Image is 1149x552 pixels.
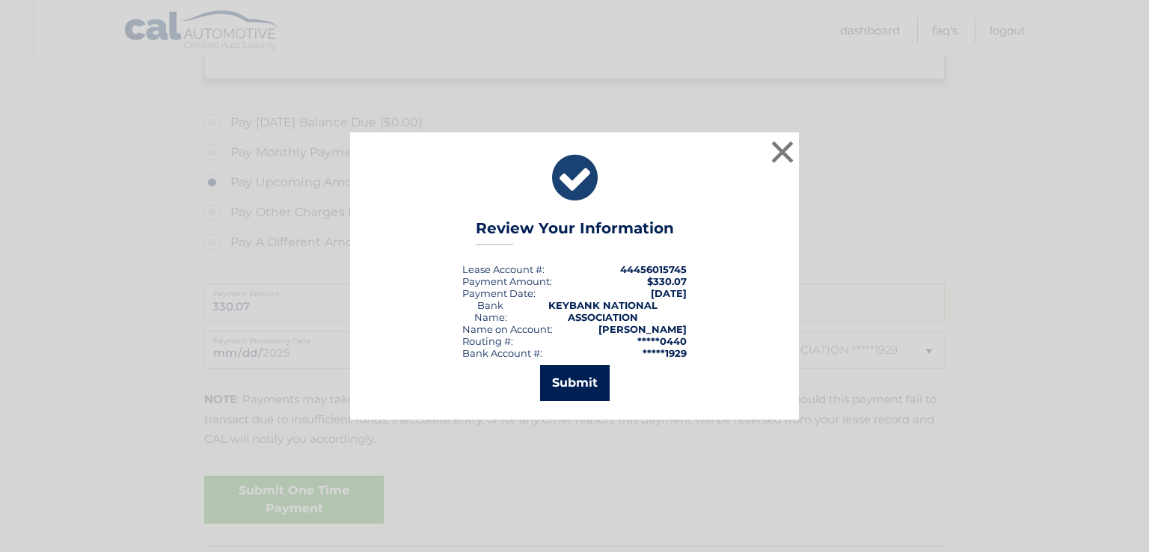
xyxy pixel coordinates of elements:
span: $330.07 [647,275,687,287]
h3: Review Your Information [476,219,674,245]
strong: 44456015745 [620,263,687,275]
div: Routing #: [462,335,513,347]
span: [DATE] [651,287,687,299]
button: Submit [540,365,610,401]
button: × [767,137,797,167]
div: : [462,287,536,299]
div: Payment Amount: [462,275,552,287]
strong: KEYBANK NATIONAL ASSOCIATION [548,299,658,323]
div: Name on Account: [462,323,553,335]
div: Lease Account #: [462,263,545,275]
span: Payment Date [462,287,533,299]
div: Bank Account #: [462,347,542,359]
strong: [PERSON_NAME] [598,323,687,335]
div: Bank Name: [462,299,518,323]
